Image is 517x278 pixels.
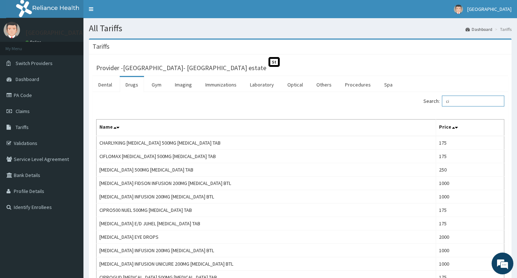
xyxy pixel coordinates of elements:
[436,257,504,271] td: 1000
[97,244,436,257] td: [MEDICAL_DATA] INFUSION 200MG [MEDICAL_DATA] BTL
[436,244,504,257] td: 1000
[13,36,29,55] img: d_794563401_company_1708531726252_794563401
[89,24,512,33] h1: All Tariffs
[467,6,512,12] span: [GEOGRAPHIC_DATA]
[169,77,198,92] a: Imaging
[119,4,136,21] div: Minimize live chat window
[436,177,504,190] td: 1000
[436,217,504,230] td: 175
[97,163,436,177] td: [MEDICAL_DATA] 500MG [MEDICAL_DATA] TAB
[97,150,436,163] td: CIFLOMAX [MEDICAL_DATA] 500MG [MEDICAL_DATA] TAB
[268,57,280,67] span: St
[16,60,53,67] span: Switch Providers
[436,204,504,217] td: 175
[97,230,436,244] td: [MEDICAL_DATA] EYE DROPS
[436,150,504,163] td: 175
[200,77,242,92] a: Immunizations
[4,22,20,38] img: User Image
[97,136,436,150] td: CHARLYKING [MEDICAL_DATA] 500MG [MEDICAL_DATA] TAB
[97,217,436,230] td: [MEDICAL_DATA] E/D JUHEL [MEDICAL_DATA] TAB
[454,5,463,14] img: User Image
[38,41,122,50] div: Chat with us now
[97,177,436,190] td: [MEDICAL_DATA] FIDSON INFUSION 200MG [MEDICAL_DATA] BTL
[97,204,436,217] td: CIPRO500 NUEL 500MG [MEDICAL_DATA] TAB
[25,29,85,36] p: [GEOGRAPHIC_DATA]
[436,136,504,150] td: 175
[436,163,504,177] td: 250
[4,198,138,224] textarea: Type your message and hit 'Enter'
[436,230,504,244] td: 2000
[146,77,167,92] a: Gym
[120,77,144,92] a: Drugs
[16,124,29,130] span: Tariffs
[97,190,436,204] td: [MEDICAL_DATA] INFUSION 200MG [MEDICAL_DATA] BTL
[493,26,512,32] li: Tariffs
[436,190,504,204] td: 1000
[42,92,100,165] span: We're online!
[96,65,266,71] h3: Provider - [GEOGRAPHIC_DATA]- [GEOGRAPHIC_DATA] estate
[93,43,110,50] h3: Tariffs
[16,108,30,114] span: Claims
[339,77,377,92] a: Procedures
[311,77,337,92] a: Others
[97,257,436,271] td: [MEDICAL_DATA] INFUSION UNICURE 200MG [MEDICAL_DATA] BTL
[442,96,504,106] input: Search:
[378,77,398,92] a: Spa
[436,120,504,136] th: Price
[465,26,492,32] a: Dashboard
[244,77,280,92] a: Laboratory
[25,40,43,45] a: Online
[16,76,39,82] span: Dashboard
[423,96,504,106] label: Search:
[282,77,309,92] a: Optical
[93,77,118,92] a: Dental
[97,120,436,136] th: Name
